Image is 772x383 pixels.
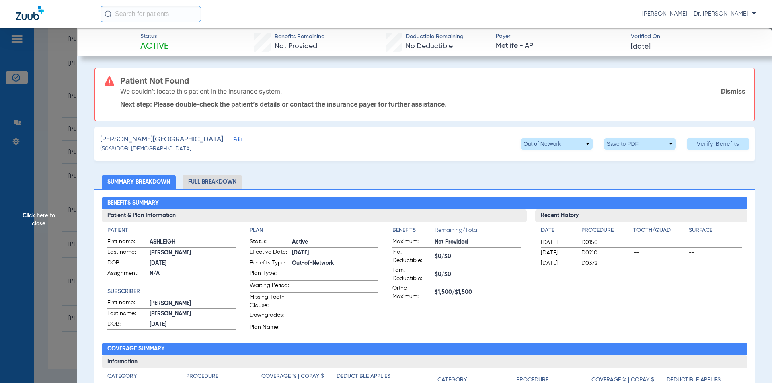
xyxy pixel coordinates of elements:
span: Assignment: [107,269,147,279]
span: -- [633,259,686,267]
span: $1,500/$1,500 [435,288,521,297]
span: -- [633,249,686,257]
span: [DATE] [541,238,575,246]
span: Benefits Type: [250,259,289,268]
span: [DATE] [541,259,575,267]
a: Dismiss [721,87,745,95]
iframe: Chat Widget [732,344,772,383]
span: Missing Tooth Clause: [250,293,289,310]
h4: Category [107,372,137,381]
span: Active [292,238,378,246]
span: -- [689,249,742,257]
h2: Benefits Summary [102,197,748,210]
h4: Date [541,226,575,235]
h4: Surface [689,226,742,235]
span: [PERSON_NAME] [150,299,236,308]
h2: Coverage Summary [102,343,748,356]
span: (5068) DOB: [DEMOGRAPHIC_DATA] [100,145,191,153]
app-breakdown-title: Tooth/Quad [633,226,686,238]
span: [PERSON_NAME] [150,310,236,318]
span: No Deductible [406,43,453,50]
span: D0210 [581,249,630,257]
span: Payer [496,32,624,41]
span: [DATE] [150,320,236,329]
h4: Deductible Applies [337,372,390,381]
span: DOB: [107,259,147,268]
span: [DATE] [292,249,378,257]
span: Plan Type: [250,269,289,280]
input: Search for patients [101,6,201,22]
span: Last name: [107,309,147,319]
span: Verified On [631,33,759,41]
span: -- [689,238,742,246]
span: Maximum: [392,238,432,247]
h3: Patient & Plan Information [102,209,527,222]
span: [DATE] [541,249,575,257]
span: [PERSON_NAME][GEOGRAPHIC_DATA] [100,135,223,145]
h3: Recent History [535,209,748,222]
button: Out of Network [521,138,593,150]
h4: Benefits [392,226,435,235]
span: Fam. Deductible: [392,266,432,283]
img: error-icon [105,76,114,86]
span: $0/$0 [435,252,521,261]
span: [DATE] [631,42,651,52]
button: Save to PDF [604,138,676,150]
h4: Plan [250,226,378,235]
span: [PERSON_NAME] - Dr. [PERSON_NAME] [642,10,756,18]
span: -- [633,238,686,246]
button: Verify Benefits [687,138,749,150]
app-breakdown-title: Surface [689,226,742,238]
span: Effective Date: [250,248,289,258]
span: Last name: [107,248,147,258]
span: DOB: [107,320,147,330]
span: Status [140,32,168,41]
span: [PERSON_NAME] [150,249,236,257]
span: -- [689,259,742,267]
span: Benefits Remaining [275,33,325,41]
span: Status: [250,238,289,247]
span: First name: [107,299,147,308]
span: N/A [150,270,236,278]
span: Plan Name: [250,323,289,334]
span: First name: [107,238,147,247]
h4: Procedure [186,372,218,381]
span: D0372 [581,259,630,267]
img: Search Icon [105,10,112,18]
span: Active [140,41,168,52]
app-breakdown-title: Date [541,226,575,238]
span: Deductible Remaining [406,33,464,41]
span: [DATE] [150,259,236,268]
li: Full Breakdown [183,175,242,189]
app-breakdown-title: Procedure [581,226,630,238]
h3: Patient Not Found [120,77,745,85]
span: Ind. Deductible: [392,248,432,265]
span: Downgrades: [250,311,289,322]
span: Out-of-Network [292,259,378,268]
span: D0150 [581,238,630,246]
span: Verify Benefits [697,141,739,147]
p: We couldn’t locate this patient in the insurance system. [120,87,282,95]
app-breakdown-title: Benefits [392,226,435,238]
h4: Coverage % | Copay $ [261,372,324,381]
span: Not Provided [435,238,521,246]
img: Zuub Logo [16,6,44,20]
h4: Subscriber [107,287,236,296]
span: Edit [233,137,240,145]
span: Ortho Maximum: [392,284,432,301]
h4: Procedure [581,226,630,235]
h4: Patient [107,226,236,235]
span: Waiting Period: [250,281,289,292]
span: $0/$0 [435,270,521,279]
li: Summary Breakdown [102,175,176,189]
span: Metlife - API [496,41,624,51]
h4: Tooth/Quad [633,226,686,235]
h3: Information [102,355,748,368]
p: Next step: Please double-check the patient’s details or contact the insurance payer for further a... [120,100,745,108]
span: ASHLEIGH [150,238,236,246]
span: Remaining/Total [435,226,521,238]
